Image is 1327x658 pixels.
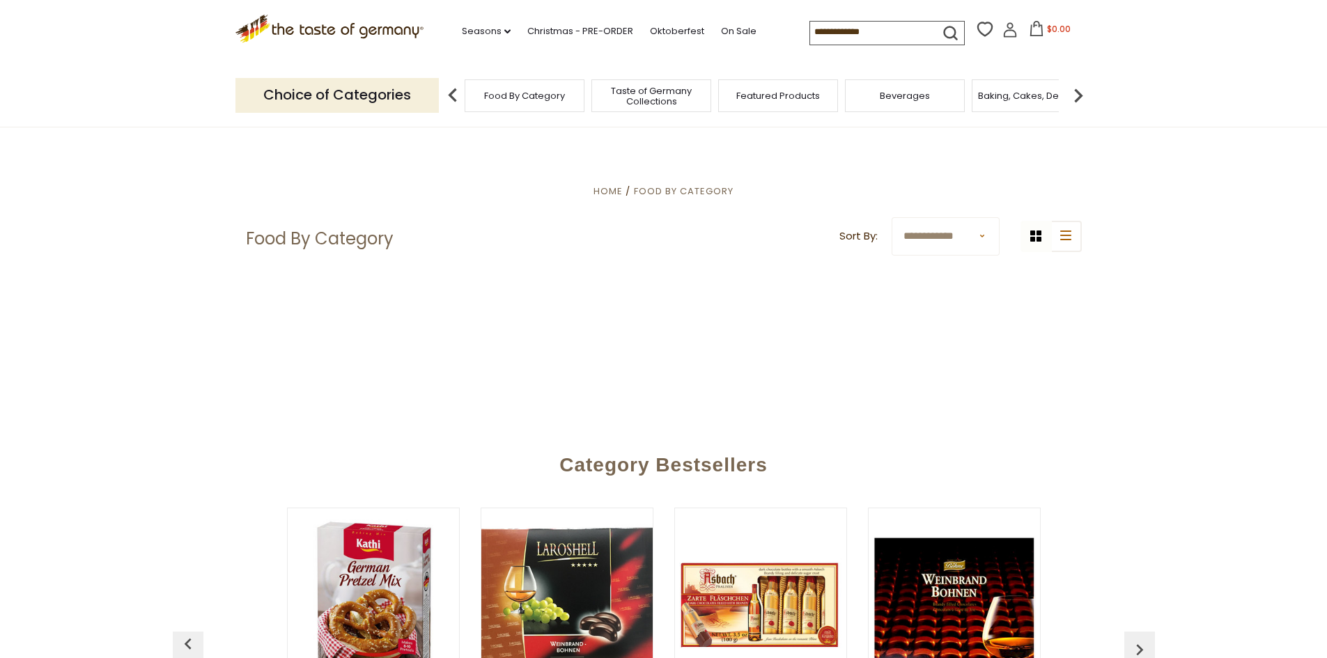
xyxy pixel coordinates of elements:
[180,433,1148,490] div: Category Bestsellers
[246,228,394,249] h1: Food By Category
[484,91,565,101] a: Food By Category
[839,228,878,245] label: Sort By:
[721,24,756,39] a: On Sale
[462,24,511,39] a: Seasons
[593,185,623,198] a: Home
[235,78,439,112] p: Choice of Categories
[1021,21,1080,42] button: $0.00
[596,86,707,107] a: Taste of Germany Collections
[527,24,633,39] a: Christmas - PRE-ORDER
[634,185,734,198] a: Food By Category
[1047,23,1071,35] span: $0.00
[736,91,820,101] a: Featured Products
[650,24,704,39] a: Oktoberfest
[880,91,930,101] a: Beverages
[439,81,467,109] img: previous arrow
[177,633,199,655] img: previous arrow
[1064,81,1092,109] img: next arrow
[978,91,1086,101] a: Baking, Cakes, Desserts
